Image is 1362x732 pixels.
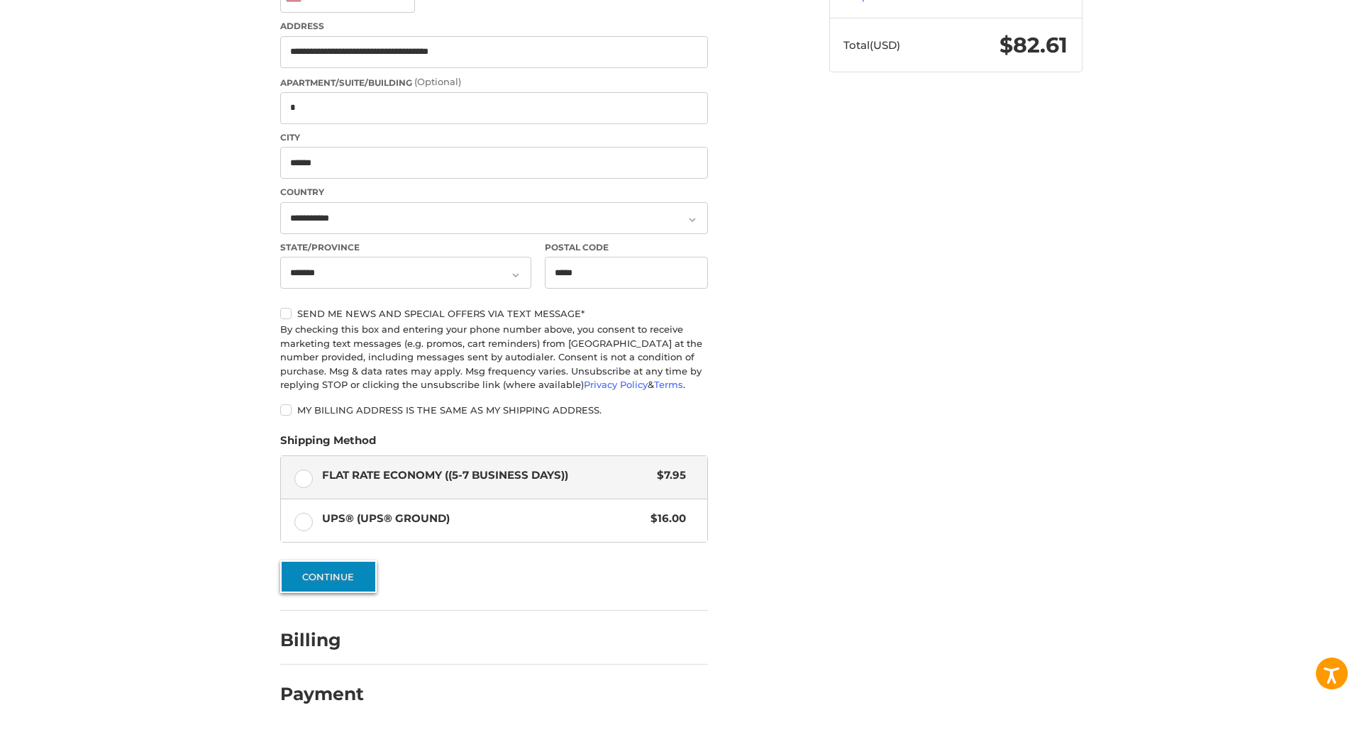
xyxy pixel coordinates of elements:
[545,241,708,254] label: Postal Code
[584,379,648,390] a: Privacy Policy
[280,433,376,455] legend: Shipping Method
[280,323,708,392] div: By checking this box and entering your phone number above, you consent to receive marketing text ...
[280,20,708,33] label: Address
[280,131,708,144] label: City
[280,186,708,199] label: Country
[414,76,461,87] small: (Optional)
[644,511,687,527] span: $16.00
[280,683,364,705] h2: Payment
[280,308,708,319] label: Send me news and special offers via text message*
[280,75,708,89] label: Apartment/Suite/Building
[280,241,531,254] label: State/Province
[654,379,683,390] a: Terms
[280,560,377,593] button: Continue
[650,467,687,484] span: $7.95
[322,467,650,484] span: Flat Rate Economy ((5-7 Business Days))
[280,404,708,416] label: My billing address is the same as my shipping address.
[322,511,644,527] span: UPS® (UPS® Ground)
[280,629,363,651] h2: Billing
[843,38,900,52] span: Total (USD)
[1000,32,1068,58] span: $82.61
